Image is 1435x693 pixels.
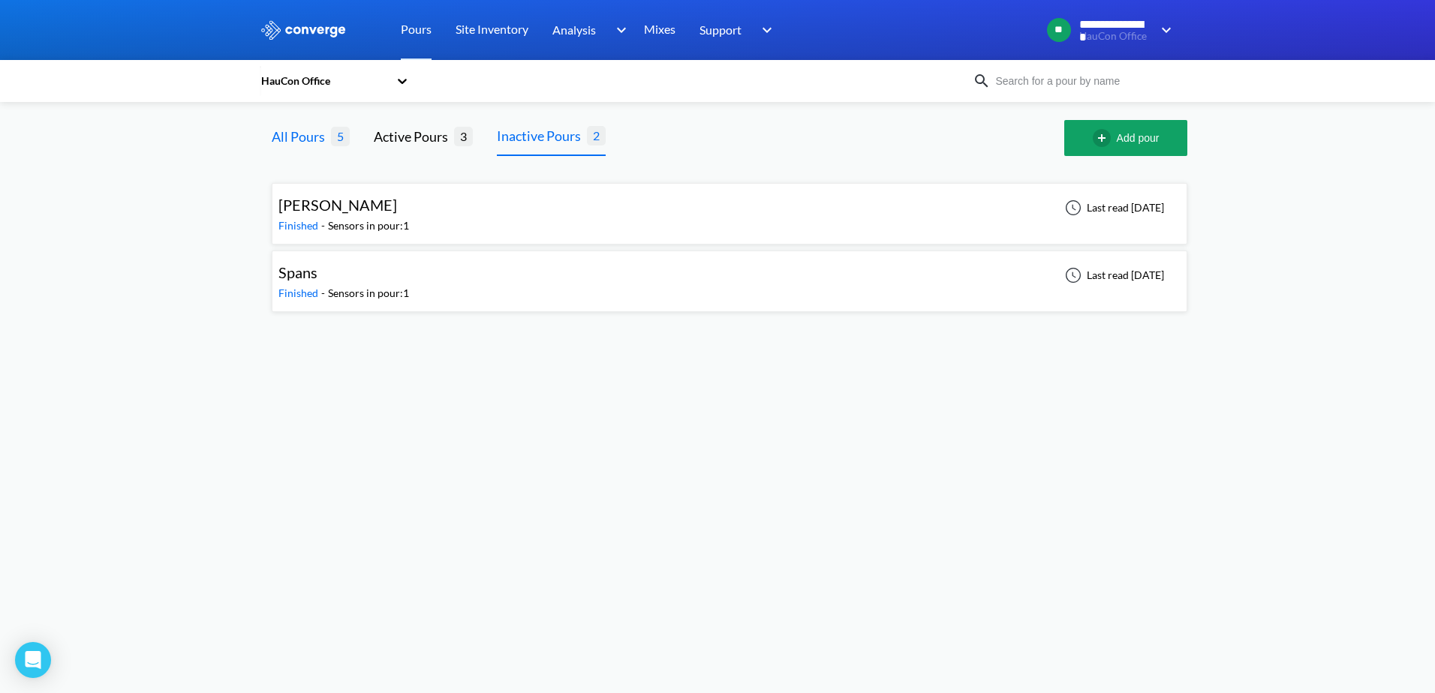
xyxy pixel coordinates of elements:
div: All Pours [272,126,331,147]
a: [PERSON_NAME]Finished-Sensors in pour:1Last read [DATE] [272,200,1187,213]
span: 2 [587,126,606,145]
div: Active Pours [374,126,454,147]
span: Support [699,20,742,39]
span: Analysis [552,20,596,39]
div: Sensors in pour: 1 [328,217,409,234]
img: add-circle-outline.svg [1093,129,1117,147]
div: Open Intercom Messenger [15,642,51,678]
a: SpansFinished-Sensors in pour:1Last read [DATE] [272,268,1187,280]
span: [PERSON_NAME] [278,196,397,214]
div: Last read [DATE] [1057,199,1169,217]
div: Sensors in pour: 1 [328,285,409,301]
span: 5 [331,127,350,145]
span: Spans [278,263,317,281]
button: Add pour [1064,120,1187,156]
img: logo_ewhite.svg [260,20,347,40]
div: Inactive Pours [497,125,587,146]
span: HauCon Office [1079,31,1151,42]
span: 3 [454,127,473,145]
span: Finished [278,219,321,232]
div: HauCon Office [260,73,389,89]
img: downArrow.svg [752,21,776,39]
span: - [321,219,328,232]
img: icon-search.svg [973,72,991,90]
img: downArrow.svg [606,21,630,39]
span: Finished [278,286,321,299]
input: Search for a pour by name [991,73,1172,89]
img: downArrow.svg [1151,21,1175,39]
span: - [321,286,328,299]
div: Last read [DATE] [1057,266,1169,284]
